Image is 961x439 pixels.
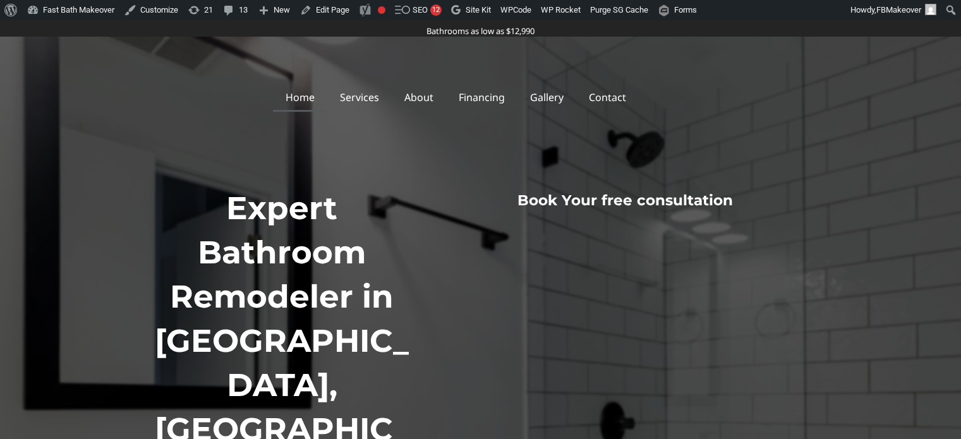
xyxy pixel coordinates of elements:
[430,4,442,16] div: 12
[466,5,491,15] span: Site Kit
[417,198,833,292] iframe: Website Form
[327,83,392,112] a: Services
[876,5,921,15] span: FBMakeover
[378,6,385,14] div: Focus keyphrase not set
[435,191,815,210] h3: Book Your free consultation
[517,83,576,112] a: Gallery
[273,83,327,112] a: Home
[576,83,639,112] a: Contact
[446,83,517,112] a: Financing
[392,83,446,112] a: About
